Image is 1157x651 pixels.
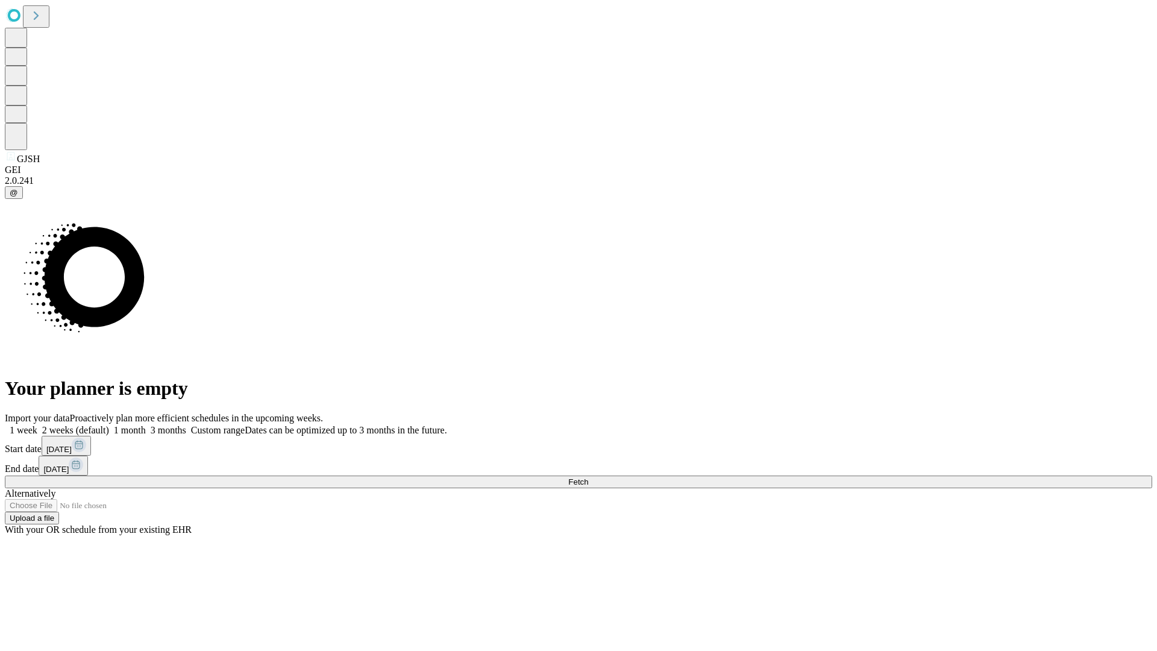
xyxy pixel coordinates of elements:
div: 2.0.241 [5,175,1152,186]
span: Custom range [191,425,245,435]
div: Start date [5,436,1152,456]
button: [DATE] [42,436,91,456]
span: 2 weeks (default) [42,425,109,435]
span: Fetch [568,477,588,486]
span: 1 month [114,425,146,435]
span: Alternatively [5,488,55,498]
span: Import your data [5,413,70,423]
div: End date [5,456,1152,476]
button: Fetch [5,476,1152,488]
span: GJSH [17,154,40,164]
h1: Your planner is empty [5,377,1152,400]
span: 1 week [10,425,37,435]
span: [DATE] [46,445,72,454]
span: [DATE] [43,465,69,474]
span: With your OR schedule from your existing EHR [5,524,192,535]
span: 3 months [151,425,186,435]
button: Upload a file [5,512,59,524]
span: Proactively plan more efficient schedules in the upcoming weeks. [70,413,323,423]
button: @ [5,186,23,199]
span: Dates can be optimized up to 3 months in the future. [245,425,447,435]
div: GEI [5,165,1152,175]
span: @ [10,188,18,197]
button: [DATE] [39,456,88,476]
